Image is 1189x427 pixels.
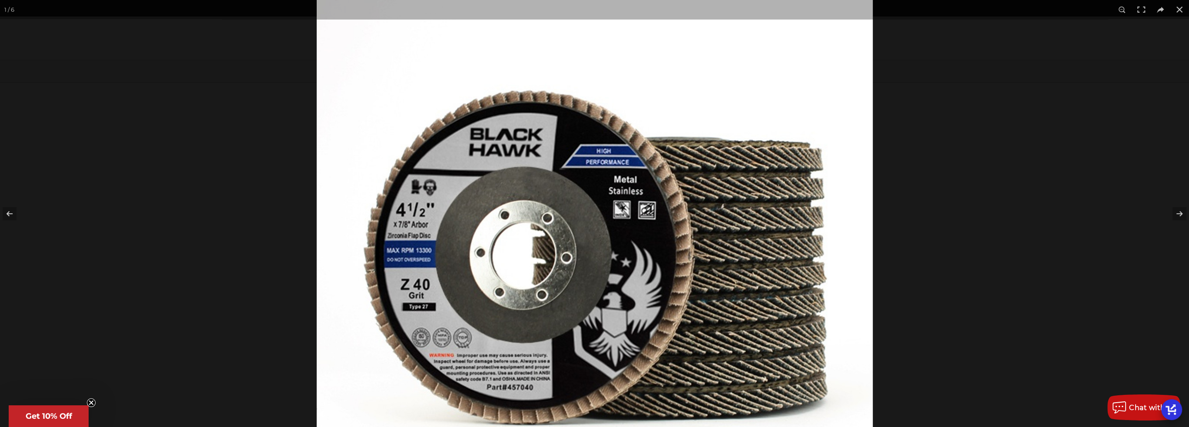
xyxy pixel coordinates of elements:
button: Close teaser [87,398,96,407]
div: Get 10% OffClose teaser [9,405,89,427]
span: Chat with us [1129,404,1176,412]
button: Next (arrow right) [1159,192,1189,235]
button: Chat with us [1107,394,1180,420]
span: Get 10% Off [26,411,72,421]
